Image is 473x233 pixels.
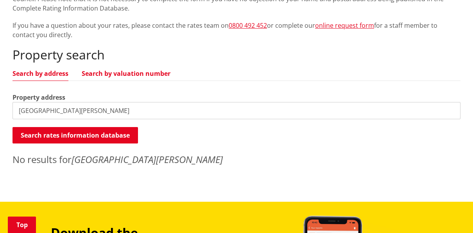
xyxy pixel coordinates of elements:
[315,21,374,30] a: online request form
[13,102,460,119] input: e.g. Duke Street NGARUAWAHIA
[72,153,223,166] em: [GEOGRAPHIC_DATA][PERSON_NAME]
[437,200,465,228] iframe: Messenger Launcher
[13,127,138,143] button: Search rates information database
[13,93,65,102] label: Property address
[8,217,36,233] a: Top
[82,70,170,77] a: Search by valuation number
[13,47,460,62] h2: Property search
[229,21,267,30] a: 0800 492 452
[13,152,460,167] p: No results for
[13,70,68,77] a: Search by address
[13,21,460,39] p: If you have a question about your rates, please contact the rates team on or complete our for a s...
